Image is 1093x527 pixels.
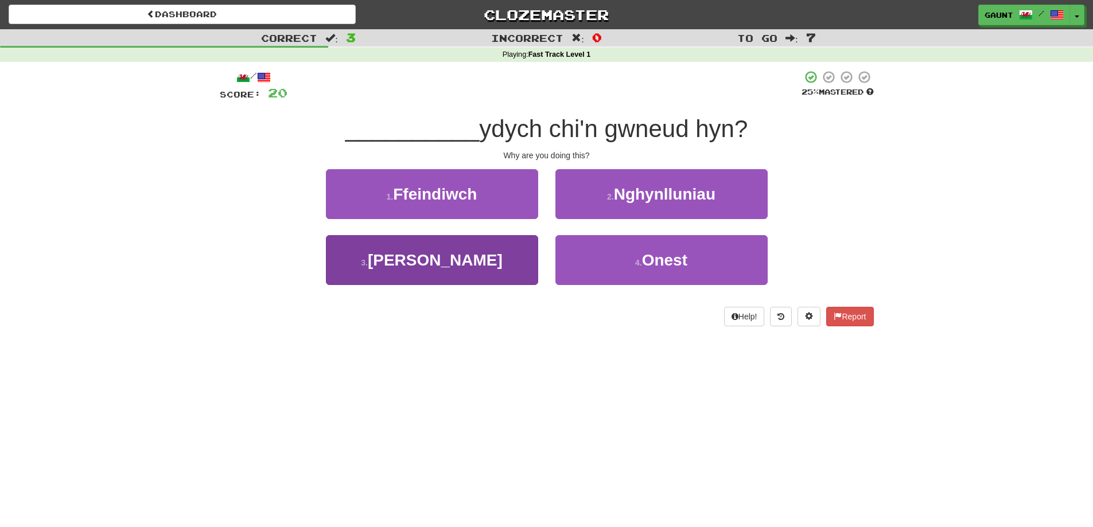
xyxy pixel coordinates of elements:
[261,32,317,44] span: Correct
[806,30,816,44] span: 7
[373,5,720,25] a: Clozemaster
[770,307,792,326] button: Round history (alt+y)
[724,307,765,326] button: Help!
[479,115,748,142] span: ydych chi'n gwneud hyn?
[220,150,874,161] div: Why are you doing this?
[985,10,1013,20] span: Gaunt
[491,32,563,44] span: Incorrect
[635,258,642,267] small: 4 .
[387,192,394,201] small: 1 .
[555,169,768,219] button: 2.Nghynlluniau
[220,70,287,84] div: /
[571,33,584,43] span: :
[642,251,687,269] span: Onest
[607,192,614,201] small: 2 .
[9,5,356,24] a: Dashboard
[614,185,715,203] span: Nghynlluniau
[220,89,261,99] span: Score:
[737,32,777,44] span: To go
[592,30,602,44] span: 0
[325,33,338,43] span: :
[528,50,591,58] strong: Fast Track Level 1
[393,185,477,203] span: Ffeindiwch
[1038,9,1044,17] span: /
[326,235,538,285] button: 3.[PERSON_NAME]
[802,87,819,96] span: 25 %
[361,258,368,267] small: 3 .
[555,235,768,285] button: 4.Onest
[268,85,287,100] span: 20
[326,169,538,219] button: 1.Ffeindiwch
[346,30,356,44] span: 3
[978,5,1070,25] a: Gaunt /
[368,251,503,269] span: [PERSON_NAME]
[345,115,480,142] span: __________
[802,87,874,97] div: Mastered
[785,33,798,43] span: :
[826,307,873,326] button: Report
